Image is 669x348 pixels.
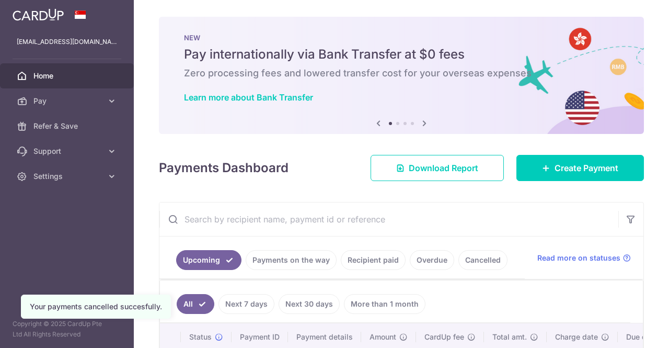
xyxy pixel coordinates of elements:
img: CardUp [13,8,64,21]
a: Download Report [371,155,504,181]
span: Create Payment [555,162,618,174]
a: Read more on statuses [537,253,631,263]
span: Settings [33,171,102,182]
a: Create Payment [516,155,644,181]
h4: Payments Dashboard [159,159,289,177]
a: Upcoming [176,250,241,270]
span: Status [189,332,212,342]
h6: Zero processing fees and lowered transfer cost for your overseas expenses [184,67,619,80]
div: Your payments cancelled succesfully. [30,301,162,312]
p: [EMAIL_ADDRESS][DOMAIN_NAME] [17,37,117,47]
a: More than 1 month [344,294,425,314]
span: Amount [370,332,396,342]
p: NEW [184,33,619,42]
a: All [177,294,214,314]
span: Total amt. [492,332,527,342]
h5: Pay internationally via Bank Transfer at $0 fees [184,46,619,63]
span: Support [33,146,102,156]
span: Charge date [555,332,598,342]
input: Search by recipient name, payment id or reference [159,203,618,236]
a: Payments on the way [246,250,337,270]
span: Refer & Save [33,121,102,131]
span: Download Report [409,162,478,174]
iframe: Opens a widget where you can find more information [602,317,659,343]
a: Next 7 days [218,294,274,314]
span: Home [33,71,102,81]
span: CardUp fee [424,332,464,342]
span: Read more on statuses [537,253,620,263]
span: Pay [33,96,102,106]
a: Recipient paid [341,250,406,270]
a: Cancelled [458,250,507,270]
img: Bank transfer banner [159,17,644,134]
a: Learn more about Bank Transfer [184,92,313,103]
a: Next 30 days [279,294,340,314]
a: Overdue [410,250,454,270]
